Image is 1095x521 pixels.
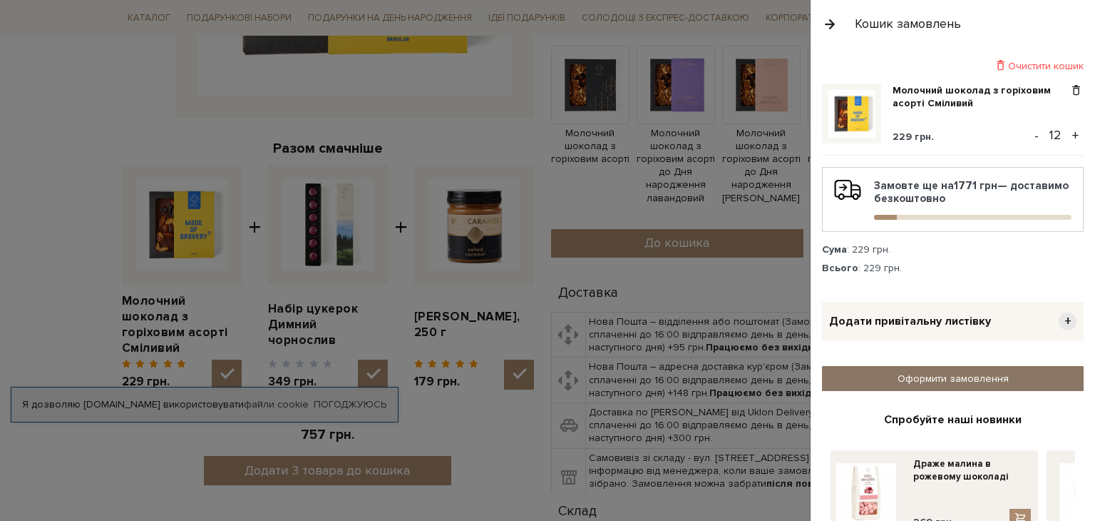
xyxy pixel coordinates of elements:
[893,84,1069,110] a: Молочний шоколад з горіховим асорті Сміливий
[831,413,1075,428] div: Спробуйте наші новинки
[822,59,1084,73] div: Очистити кошик
[822,366,1084,391] a: Оформити замовлення
[1067,125,1084,146] button: +
[893,131,934,143] span: 229 грн.
[834,179,1071,220] div: Замовте ще на — доставимо безкоштовно
[829,314,991,329] span: Додати привітальну листівку
[822,262,858,274] strong: Всього
[913,457,1031,483] a: Драже малина в рожевому шоколаді
[822,243,847,256] strong: Сума
[954,179,997,192] b: 1771 грн
[855,16,961,32] div: Кошик замовлень
[1059,313,1076,330] span: +
[822,262,1084,275] div: : 229 грн.
[822,243,1084,256] div: : 229 грн.
[1029,125,1044,146] button: -
[828,90,875,138] img: Молочний шоколад з горіховим асорті Сміливий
